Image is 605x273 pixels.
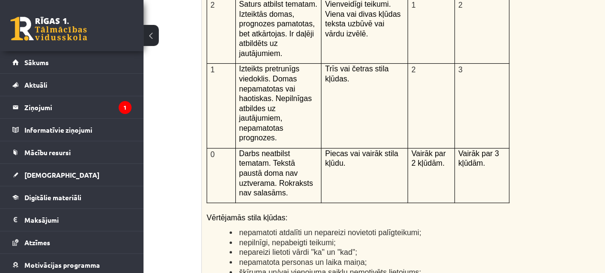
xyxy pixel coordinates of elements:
a: Rīgas 1. Tālmācības vidusskola [11,17,87,41]
span: Atzīmes [24,238,50,247]
body: Editor, wiswyg-editor-user-answer-47433854974420 [10,10,493,20]
span: nepareizi lietoti vārdi "ka" un "kad"; [239,248,357,256]
span: 3 [458,66,462,74]
span: Vērtējamās stila kļūdas: [207,214,287,222]
span: Motivācijas programma [24,261,100,269]
a: Mācību resursi [12,141,132,163]
span: 1 [411,1,416,9]
body: Editor, wiswyg-editor-user-answer-47433855680640 [10,10,493,20]
span: [DEMOGRAPHIC_DATA] [24,171,99,179]
legend: Ziņojumi [24,96,132,118]
a: [DEMOGRAPHIC_DATA] [12,164,132,186]
a: Atzīmes [12,231,132,253]
span: Digitālie materiāli [24,193,81,202]
body: Editor, wiswyg-editor-user-answer-47433855316120 [10,10,493,20]
body: Editor, wiswyg-editor-user-answer-47433854367860 [10,10,493,20]
span: Vairāk par 3 kļūdām. [458,149,499,168]
span: 0 [210,150,215,159]
span: 2 [210,1,215,9]
i: 1 [119,101,132,114]
span: Vairāk par 2 kļūdām. [411,149,446,168]
span: Mācību resursi [24,148,71,157]
span: 1 [210,66,215,74]
span: nepamatoti atdalīti un nepareizi novietoti palīgteikumi; [239,228,421,237]
span: Sākums [24,58,49,67]
span: nepilnīgi, nepabeigti teikumi; [239,239,336,247]
span: nepamatota personas un laika maiņa; [239,258,367,266]
a: Digitālie materiāli [12,186,132,208]
legend: Informatīvie ziņojumi [24,119,132,141]
span: 2 [411,66,416,74]
body: Editor, wiswyg-editor-user-answer-47433854547100 [10,10,493,20]
span: Darbs neatbilst tematam. Tekstā paustā doma nav uztverama. Rokraksts nav salasāms. [239,149,313,197]
span: Piecas vai vairāk stila kļūdu. [325,149,398,168]
a: Maksājumi [12,209,132,231]
body: Editor, wiswyg-editor-user-answer-47433856176160 [10,10,493,20]
span: 2 [458,1,462,9]
a: Aktuāli [12,74,132,96]
a: Informatīvie ziņojumi [12,119,132,141]
legend: Maksājumi [24,209,132,231]
span: Izteikts pretrunīgs viedoklis. Domas nepamatotas vai haotiskas. Nepilnīgas atbildes uz jautājumie... [239,65,312,142]
span: Aktuāli [24,80,47,89]
span: Trīs vai četras stila kļūdas. [325,65,389,83]
a: Ziņojumi1 [12,96,132,118]
a: Sākums [12,51,132,73]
